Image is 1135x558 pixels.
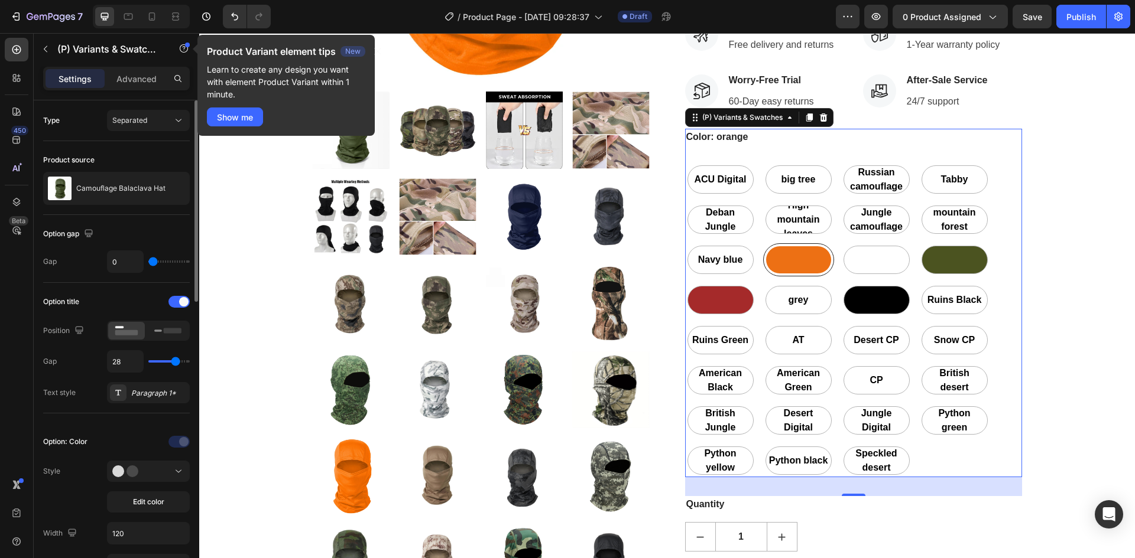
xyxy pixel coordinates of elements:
input: Auto [108,251,143,272]
span: Python yellow [489,413,554,442]
legend: Color: orange [486,96,550,112]
div: Position [43,323,86,339]
button: increment [568,490,598,518]
span: Jungle Digital [645,373,710,402]
p: 7 [77,9,83,24]
button: decrement [487,490,516,518]
span: big tree [580,139,619,154]
p: 24/7 support [708,61,789,76]
span: Jungle camouflage [645,172,710,201]
span: British desert [723,333,788,361]
button: Save [1013,5,1052,28]
p: Settings [59,73,92,85]
p: After-Sale Service [708,40,789,54]
button: 0 product assigned [893,5,1008,28]
div: Option: Color [43,436,87,447]
div: Quantity [486,463,823,479]
div: Publish [1066,11,1096,23]
span: Ruins Black [726,260,785,274]
div: Gap [43,356,57,367]
p: Camouflage Balaclava Hat [76,184,166,192]
span: Snow CP [732,300,778,314]
span: Python green [723,373,788,402]
span: Separated [112,116,147,125]
div: Width [43,526,79,541]
div: Option gap [43,226,96,242]
div: Option title [43,296,79,307]
div: 450 [11,126,28,135]
p: (P) Variants & Swatches [57,42,158,56]
span: Ruins Green [491,300,552,314]
p: 1-Year warranty policy [708,5,801,19]
span: Speckled desert [645,413,710,442]
div: Product source [43,155,95,165]
span: / [458,11,461,23]
div: Style [43,466,60,477]
span: Deban Jungle [489,172,554,201]
button: Separated [107,110,190,131]
span: mountain forest [723,172,788,201]
div: Gap [43,256,57,267]
span: Product Page - [DATE] 09:28:37 [463,11,589,23]
span: American Green [567,333,632,361]
div: Text style [43,387,76,398]
button: Publish [1056,5,1106,28]
span: American Black [489,333,554,361]
p: 60-Day easy returns [530,61,615,76]
div: (P) Variants & Swatches [501,79,586,90]
div: Beta [9,216,28,226]
span: Edit color [133,497,164,507]
p: Advanced [116,73,157,85]
span: grey [587,260,612,274]
input: Auto [108,523,189,544]
span: AT [591,300,607,314]
input: Auto [108,351,143,372]
span: Desert Digital [567,373,632,402]
img: product feature img [48,177,72,200]
span: ACU Digital [493,139,550,154]
iframe: Design area [199,33,1135,558]
div: Open Intercom Messenger [1095,500,1123,528]
div: Type [43,115,60,126]
span: Python black [567,420,631,435]
div: Paragraph 1* [131,388,187,399]
span: Russian camouflage [645,132,710,161]
span: British Jungle [489,373,554,402]
p: Worry-Free Trial [530,40,615,54]
button: 7 [5,5,88,28]
span: 0 product assigned [903,11,981,23]
span: Draft [630,11,647,22]
span: Navy blue [497,220,546,234]
span: Save [1023,12,1042,22]
span: CP [668,340,686,354]
button: Edit color [107,491,190,513]
span: Tabby [740,139,771,154]
div: Undo/Redo [223,5,271,28]
input: quantity [516,490,568,518]
span: High mountain leaves [567,165,632,208]
span: Desert CP [652,300,702,314]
